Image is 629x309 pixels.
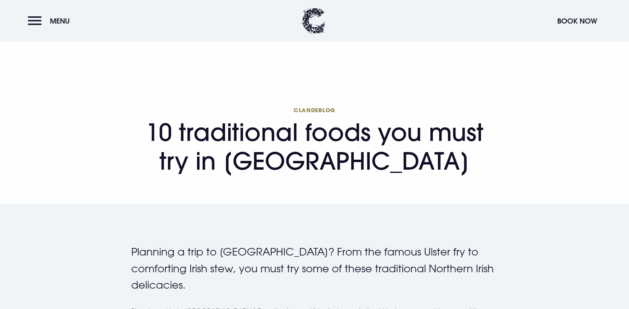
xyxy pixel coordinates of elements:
[50,16,70,26] span: Menu
[131,244,498,293] p: Planning a trip to [GEOGRAPHIC_DATA]? From the famous Ulster fry to comforting Irish stew, you mu...
[302,8,325,34] img: Clandeboye Lodge
[131,106,498,175] h1: 10 traditional foods you must try in [GEOGRAPHIC_DATA]
[131,106,498,114] span: Clandeblog
[553,12,601,30] button: Book Now
[28,12,74,30] button: Menu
